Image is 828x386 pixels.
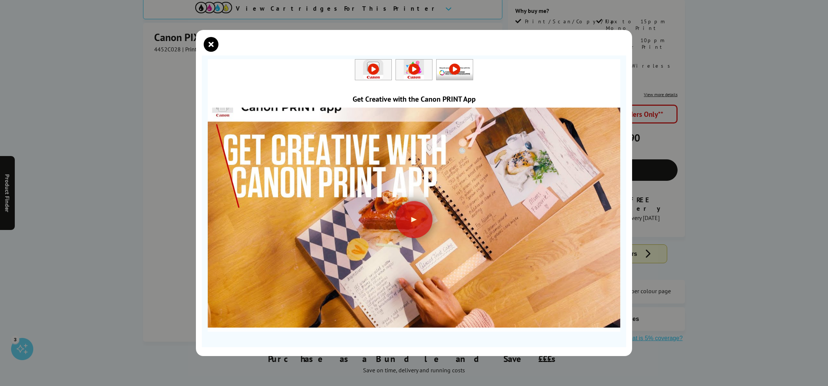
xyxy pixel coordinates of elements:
[208,95,620,328] img: Play
[437,60,473,80] img: Canon Cartridge Recycling Programme
[355,60,391,80] img: Get Creative with the Canon PRINT App
[206,39,217,50] button: close modal
[208,94,620,104] div: Get Creative with the Canon PRINT App
[396,60,432,80] img: Introducing the Canon Creative Park App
